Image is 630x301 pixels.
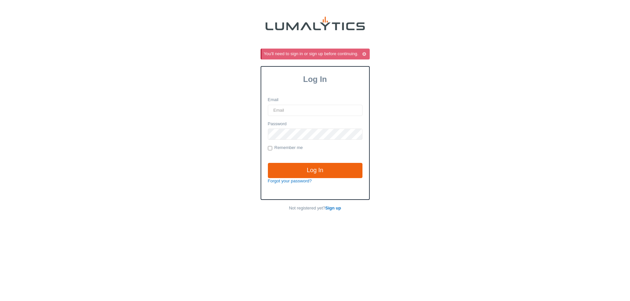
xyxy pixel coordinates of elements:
img: lumalytics-black-e9b537c871f77d9ce8d3a6940f85695cd68c596e3f819dc492052d1098752254.png [266,17,365,30]
input: Email [268,105,362,116]
label: Email [268,97,279,103]
div: You'll need to sign in or sign up before continuing. [264,51,368,57]
label: Password [268,121,287,127]
input: Log In [268,163,362,178]
h3: Log In [261,75,369,84]
label: Remember me [268,145,303,151]
input: Remember me [268,146,272,150]
a: Sign up [325,206,341,210]
p: Not registered yet? [261,205,370,211]
a: Forgot your password? [268,178,312,183]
